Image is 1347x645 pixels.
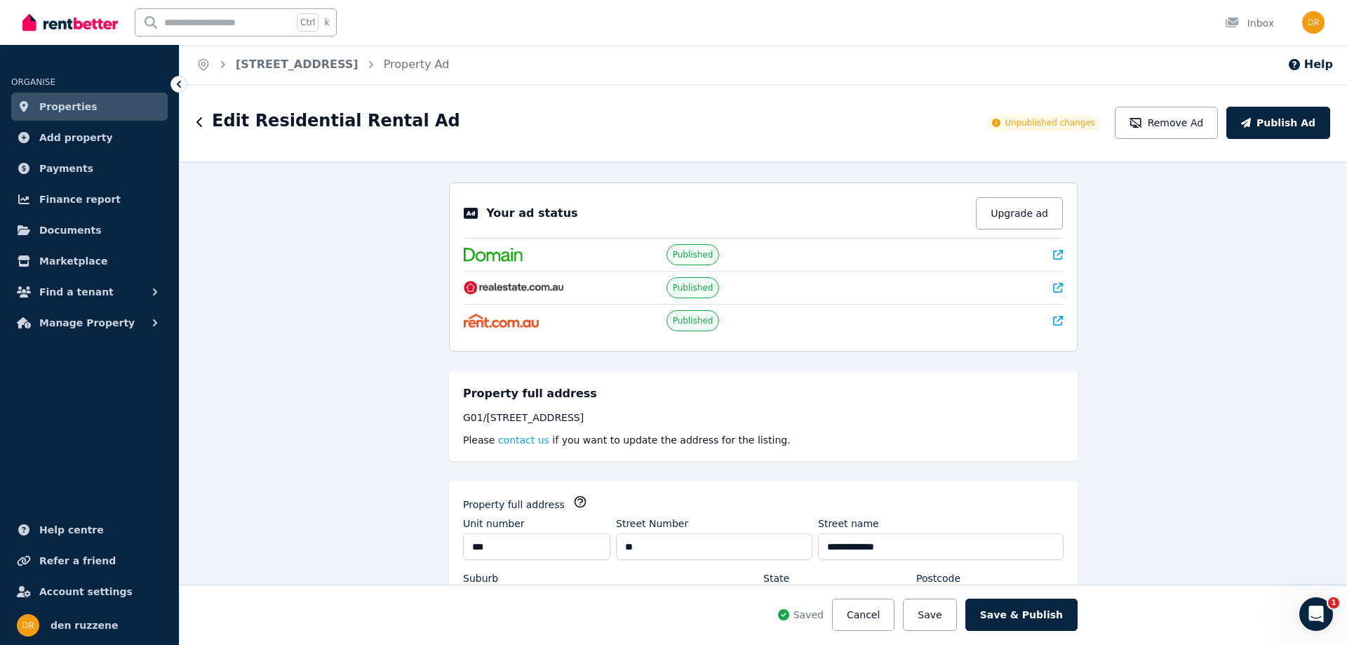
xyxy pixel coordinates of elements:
[1302,11,1325,34] img: den ruzzene
[763,571,789,585] label: State
[464,281,564,295] img: RealEstate.com.au
[673,315,713,326] span: Published
[11,547,168,575] a: Refer a friend
[17,614,39,637] img: den ruzzene
[51,617,118,634] span: den ruzzene
[965,599,1078,631] button: Save & Publish
[11,278,168,306] button: Find a tenant
[223,500,260,528] span: neutral face reaction
[976,197,1063,230] button: Upgrade ad
[463,385,597,402] h5: Property full address
[324,17,329,28] span: k
[260,500,296,528] span: smiley reaction
[486,205,577,222] p: Your ad status
[39,314,135,331] span: Manage Property
[39,222,102,239] span: Documents
[384,58,450,71] a: Property Ad
[39,160,93,177] span: Payments
[297,13,319,32] span: Ctrl
[180,45,466,84] nav: Breadcrumb
[236,58,358,71] a: [STREET_ADDRESS]
[463,571,498,585] label: Suburb
[616,517,688,531] label: Street Number
[464,314,539,328] img: Rent.com.au
[11,185,168,213] a: Finance report
[1299,597,1333,631] iframe: Intercom live chat
[194,500,215,528] span: 😞
[39,583,133,600] span: Account settings
[39,191,121,208] span: Finance report
[187,500,223,528] span: disappointed reaction
[903,599,956,631] button: Save
[11,154,168,182] a: Payments
[463,517,525,531] label: Unit number
[463,498,565,512] label: Property full address
[9,6,36,32] button: go back
[39,129,113,146] span: Add property
[448,6,474,31] div: Close
[673,282,713,293] span: Published
[39,521,104,538] span: Help centre
[11,516,168,544] a: Help centre
[793,608,824,622] span: Saved
[267,500,288,528] span: 😃
[39,552,116,569] span: Refer a friend
[1005,117,1095,128] span: Unpublished changes
[464,248,523,262] img: Domain.com.au
[1225,16,1274,30] div: Inbox
[422,6,448,32] button: Collapse window
[39,284,114,300] span: Find a tenant
[212,109,460,132] h1: Edit Residential Rental Ad
[11,77,55,87] span: ORGANISE
[185,545,297,557] a: Open in help center
[17,486,466,501] div: Did this answer your question?
[818,517,879,531] label: Street name
[39,98,98,115] span: Properties
[11,93,168,121] a: Properties
[1226,107,1330,139] button: Publish Ad
[832,599,894,631] button: Cancel
[11,309,168,337] button: Manage Property
[916,571,960,585] label: Postcode
[673,249,713,260] span: Published
[11,247,168,275] a: Marketplace
[231,500,251,528] span: 😐
[463,411,1064,425] div: G01/[STREET_ADDRESS]
[22,12,118,33] img: RentBetter
[463,433,1064,447] p: Please if you want to update the address for the listing.
[1287,56,1333,73] button: Help
[1115,107,1218,139] button: Remove Ad
[1328,597,1339,609] span: 1
[11,578,168,606] a: Account settings
[11,124,168,152] a: Add property
[39,253,107,270] span: Marketplace
[498,433,549,447] button: contact us
[11,216,168,244] a: Documents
